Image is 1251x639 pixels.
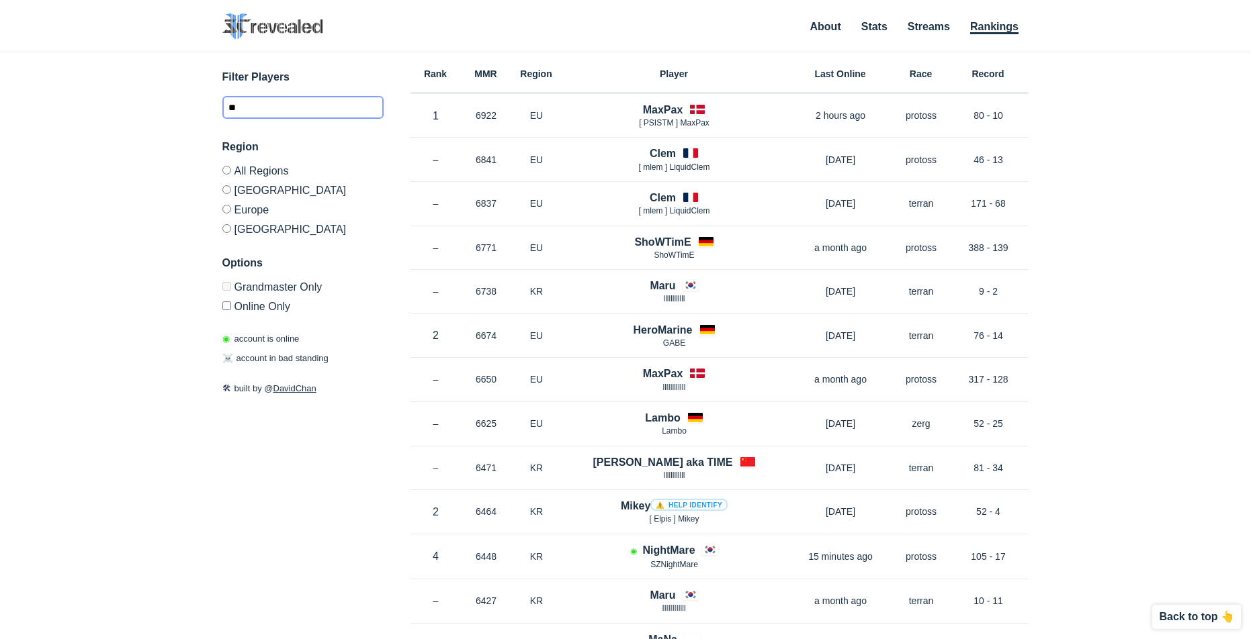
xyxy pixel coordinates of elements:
input: [GEOGRAPHIC_DATA] [222,185,231,194]
p: 2 [411,504,461,520]
p: 317 - 128 [948,373,1029,386]
h4: Clem [650,190,676,205]
input: Online Only [222,301,231,310]
p: EU [511,153,562,166]
p: EU [511,197,562,210]
p: [DATE] [787,505,894,518]
p: a month ago [787,373,894,386]
p: 52 - 4 [948,505,1029,518]
p: protoss [894,153,948,166]
span: lllIlllIllIl [663,383,686,392]
p: [DATE] [787,461,894,475]
p: a month ago [787,594,894,607]
p: 6471 [461,461,511,475]
h6: MMR [461,69,511,79]
span: GABE [663,338,685,348]
p: 10 - 11 [948,594,1029,607]
p: 388 - 139 [948,241,1029,254]
p: account in bad standing [222,352,329,365]
input: Grandmaster Only [222,282,231,291]
p: 6922 [461,109,511,122]
a: Rankings [970,21,1019,34]
p: account is online [222,332,300,346]
p: 6650 [461,373,511,386]
h6: Last Online [787,69,894,79]
p: – [411,197,461,210]
label: Only show accounts currently laddering [222,296,384,312]
p: – [411,594,461,607]
p: protoss [894,373,948,386]
h4: NightMare [642,542,695,558]
p: EU [511,241,562,254]
p: terran [894,285,948,298]
span: [ mlem ] LiquidClem [638,162,709,172]
p: 171 - 68 [948,197,1029,210]
p: – [411,241,461,254]
label: [GEOGRAPHIC_DATA] [222,219,384,235]
p: 15 minutes ago [787,550,894,563]
p: 2 hours ago [787,109,894,122]
h4: Clem [650,146,676,161]
span: ◉ [222,334,230,344]
img: SC2 Revealed [222,13,323,40]
p: protoss [894,550,948,563]
h6: Player [562,69,787,79]
p: 6427 [461,594,511,607]
h6: Region [511,69,562,79]
label: Only Show accounts currently in Grandmaster [222,282,384,296]
h4: MaxPax [643,102,683,117]
a: Streams [908,21,950,32]
p: 6771 [461,241,511,254]
input: [GEOGRAPHIC_DATA] [222,224,231,233]
p: 2 [411,328,461,343]
p: [DATE] [787,153,894,166]
span: 🛠 [222,383,231,393]
p: KR [511,285,562,298]
h4: ShoWTimE [634,234,691,250]
label: [GEOGRAPHIC_DATA] [222,180,384,199]
h3: Filter Players [222,69,384,85]
h6: Record [948,69,1029,79]
h6: Race [894,69,948,79]
p: 6738 [461,285,511,298]
span: Account is laddering [630,546,637,556]
a: About [810,21,841,32]
p: 6625 [461,417,511,430]
p: KR [511,550,562,563]
p: 4 [411,548,461,564]
a: DavidChan [273,383,316,393]
p: EU [511,329,562,342]
p: – [411,285,461,298]
p: 6448 [461,550,511,563]
p: terran [894,329,948,342]
p: 6464 [461,505,511,518]
p: EU [511,417,562,430]
h6: Rank [411,69,461,79]
a: ⚠️ Help identify [650,499,728,511]
p: – [411,417,461,430]
span: Lambo [662,426,687,436]
p: KR [511,461,562,475]
span: SZNightMare [650,560,698,569]
p: 1 [411,108,461,124]
p: 81 - 34 [948,461,1029,475]
span: ShoWTimE [654,250,694,260]
h4: MaxPax [643,366,683,381]
p: 6674 [461,329,511,342]
p: 80 - 10 [948,109,1029,122]
p: protoss [894,241,948,254]
input: Europe [222,205,231,213]
p: EU [511,373,562,386]
h4: Lambo [645,410,680,426]
label: Europe [222,199,384,219]
p: [DATE] [787,329,894,342]
p: a month ago [787,241,894,254]
h3: Options [222,255,384,271]
p: KR [511,505,562,518]
p: built by @ [222,382,384,395]
span: [ mlem ] LiquidClem [638,206,709,215]
p: EU [511,109,562,122]
p: KR [511,594,562,607]
p: 6837 [461,197,511,210]
span: ☠️ [222,353,233,363]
